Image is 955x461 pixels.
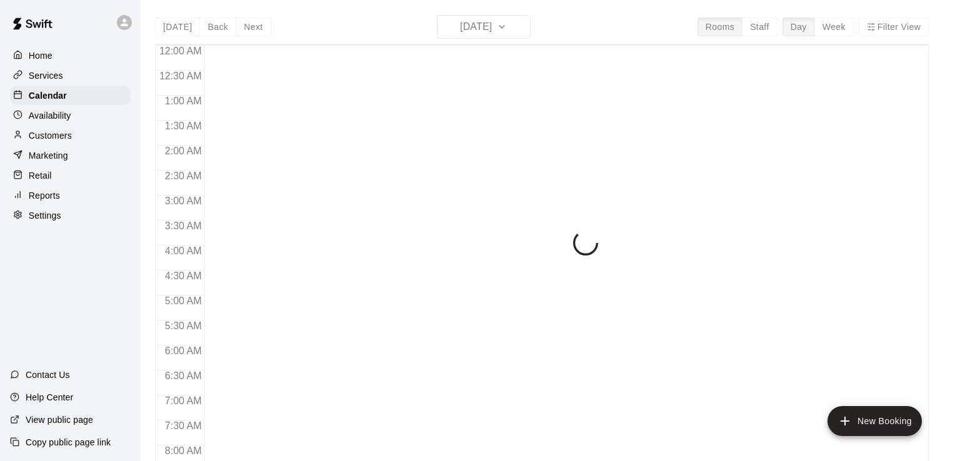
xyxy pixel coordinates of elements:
[162,171,205,181] span: 2:30 AM
[29,209,61,222] p: Settings
[162,245,205,256] span: 4:00 AM
[26,369,70,381] p: Contact Us
[29,49,52,62] p: Home
[162,345,205,356] span: 6:00 AM
[10,206,131,225] a: Settings
[29,109,71,122] p: Availability
[156,71,205,81] span: 12:30 AM
[29,89,67,102] p: Calendar
[162,146,205,156] span: 2:00 AM
[10,166,131,185] a: Retail
[26,414,93,426] p: View public page
[156,46,205,56] span: 12:00 AM
[162,295,205,306] span: 5:00 AM
[10,146,131,165] a: Marketing
[10,46,131,65] a: Home
[162,196,205,206] span: 3:00 AM
[26,436,111,449] p: Copy public page link
[29,129,72,142] p: Customers
[162,370,205,381] span: 6:30 AM
[162,445,205,456] span: 8:00 AM
[162,420,205,431] span: 7:30 AM
[29,189,60,202] p: Reports
[162,320,205,331] span: 5:30 AM
[26,391,73,404] p: Help Center
[10,86,131,105] a: Calendar
[162,395,205,406] span: 7:00 AM
[29,149,68,162] p: Marketing
[162,121,205,131] span: 1:30 AM
[10,186,131,205] a: Reports
[10,106,131,125] a: Availability
[10,126,131,145] a: Customers
[29,69,63,82] p: Services
[162,270,205,281] span: 4:30 AM
[10,66,131,85] a: Services
[827,406,922,436] button: add
[162,221,205,231] span: 3:30 AM
[29,169,52,182] p: Retail
[162,96,205,106] span: 1:00 AM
